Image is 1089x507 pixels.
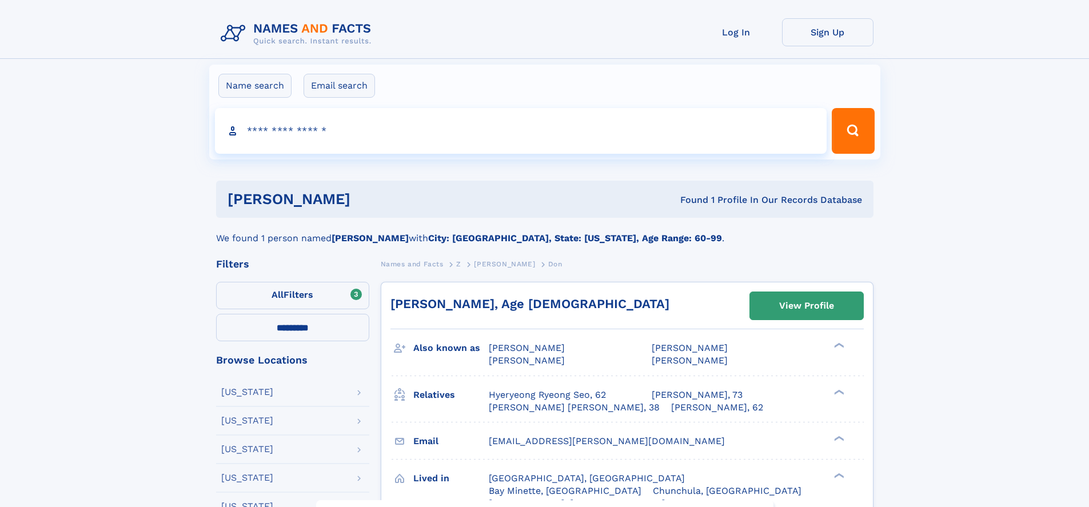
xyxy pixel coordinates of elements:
[272,289,284,300] span: All
[381,257,444,271] a: Names and Facts
[489,389,606,401] a: Hyeryeong Ryeong Seo, 62
[489,485,641,496] span: Bay Minette, [GEOGRAPHIC_DATA]
[221,445,273,454] div: [US_STATE]
[750,292,863,320] a: View Profile
[216,218,873,245] div: We found 1 person named with .
[474,260,535,268] span: [PERSON_NAME]
[832,108,874,154] button: Search Button
[332,233,409,243] b: [PERSON_NAME]
[489,401,660,414] a: [PERSON_NAME] [PERSON_NAME], 38
[831,472,845,479] div: ❯
[218,74,292,98] label: Name search
[652,355,728,366] span: [PERSON_NAME]
[652,389,743,401] a: [PERSON_NAME], 73
[831,388,845,396] div: ❯
[456,260,461,268] span: Z
[782,18,873,46] a: Sign Up
[215,108,827,154] input: search input
[216,282,369,309] label: Filters
[489,355,565,366] span: [PERSON_NAME]
[489,473,685,484] span: [GEOGRAPHIC_DATA], [GEOGRAPHIC_DATA]
[474,257,535,271] a: [PERSON_NAME]
[413,432,489,451] h3: Email
[456,257,461,271] a: Z
[216,355,369,365] div: Browse Locations
[548,260,563,268] span: Don
[221,416,273,425] div: [US_STATE]
[831,342,845,349] div: ❯
[515,194,862,206] div: Found 1 Profile In Our Records Database
[216,259,369,269] div: Filters
[216,18,381,49] img: Logo Names and Facts
[652,342,728,353] span: [PERSON_NAME]
[779,293,834,319] div: View Profile
[489,436,725,446] span: [EMAIL_ADDRESS][PERSON_NAME][DOMAIN_NAME]
[413,385,489,405] h3: Relatives
[221,473,273,482] div: [US_STATE]
[653,485,801,496] span: Chunchula, [GEOGRAPHIC_DATA]
[390,297,669,311] a: [PERSON_NAME], Age [DEMOGRAPHIC_DATA]
[489,342,565,353] span: [PERSON_NAME]
[691,18,782,46] a: Log In
[228,192,516,206] h1: [PERSON_NAME]
[831,434,845,442] div: ❯
[428,233,722,243] b: City: [GEOGRAPHIC_DATA], State: [US_STATE], Age Range: 60-99
[413,469,489,488] h3: Lived in
[221,388,273,397] div: [US_STATE]
[671,401,763,414] a: [PERSON_NAME], 62
[304,74,375,98] label: Email search
[413,338,489,358] h3: Also known as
